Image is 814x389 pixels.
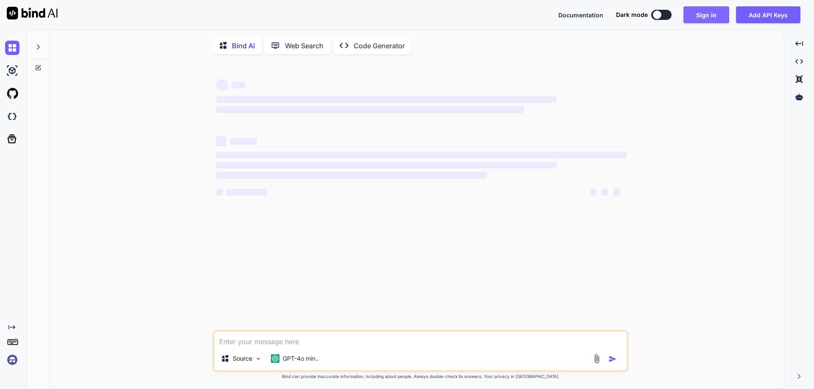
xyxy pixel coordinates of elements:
[5,109,20,124] img: darkCloudIdeIcon
[216,106,524,113] span: ‌
[608,355,617,363] img: icon
[216,96,557,103] span: ‌
[283,354,319,363] p: GPT-4o min..
[5,353,20,367] img: signin
[616,11,648,19] span: Dark mode
[216,172,487,179] span: ‌
[216,189,223,196] span: ‌
[285,41,323,51] p: Web Search
[601,189,608,196] span: ‌
[216,136,226,146] span: ‌
[5,41,20,55] img: chat
[589,189,596,196] span: ‌
[613,189,620,196] span: ‌
[226,189,267,196] span: ‌
[5,63,20,78] img: ai-studio
[5,86,20,101] img: githubLight
[230,138,257,145] span: ‌
[233,354,252,363] p: Source
[558,11,603,19] button: Documentation
[255,355,262,362] img: Pick Models
[216,162,557,168] span: ‌
[592,354,602,364] img: attachment
[7,7,58,19] img: Bind AI
[213,373,628,380] p: Bind can provide inaccurate information, including about people. Always double-check its answers....
[271,354,279,363] img: GPT-4o mini
[231,82,245,88] span: ‌
[354,41,405,51] p: Code Generator
[736,6,800,23] button: Add API Keys
[232,41,255,51] p: Bind AI
[216,79,228,91] span: ‌
[683,6,729,23] button: Sign in
[216,152,627,158] span: ‌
